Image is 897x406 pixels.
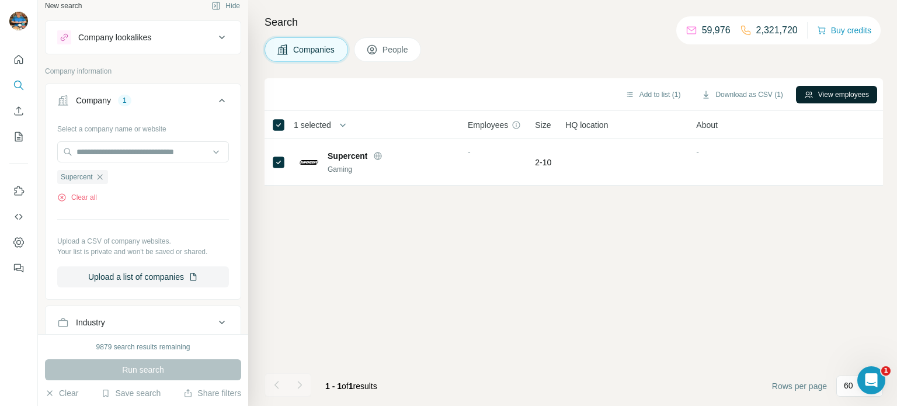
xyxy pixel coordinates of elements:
button: Use Surfe API [9,206,28,227]
p: 59,976 [702,23,731,37]
div: Company lookalikes [78,32,151,43]
span: Employees [468,119,508,131]
span: Supercent [61,172,93,182]
button: Save search [101,387,161,399]
button: Company1 [46,86,241,119]
span: Rows per page [772,380,827,392]
span: Companies [293,44,336,55]
p: Your list is private and won't be saved or shared. [57,247,229,257]
span: 1 [881,366,891,376]
button: Clear [45,387,78,399]
h4: Search [265,14,883,30]
button: Add to list (1) [617,86,689,103]
img: Avatar [9,12,28,30]
button: Upload a list of companies [57,266,229,287]
button: Quick start [9,49,28,70]
div: Industry [76,317,105,328]
button: Clear all [57,192,97,203]
div: Select a company name or website [57,119,229,134]
span: HQ location [565,119,608,131]
span: results [325,381,377,391]
p: 2,321,720 [756,23,798,37]
button: Company lookalikes [46,23,241,51]
span: 1 [349,381,353,391]
span: 1 selected [294,119,331,131]
button: Use Surfe on LinkedIn [9,181,28,202]
span: People [383,44,409,55]
div: 1 [118,95,131,106]
p: Company information [45,66,241,77]
div: Company [76,95,111,106]
button: Share filters [183,387,241,399]
button: Download as CSV (1) [693,86,791,103]
iframe: Intercom live chat [857,366,885,394]
button: View employees [796,86,877,103]
button: Dashboard [9,232,28,253]
div: New search [45,1,82,11]
div: Gaming [328,164,454,175]
button: Industry [46,308,241,336]
button: Buy credits [817,22,871,39]
span: - [468,147,471,157]
div: 9879 search results remaining [96,342,190,352]
img: Logo of Supercent [300,160,318,165]
p: 60 [844,380,853,391]
button: Feedback [9,258,28,279]
button: Search [9,75,28,96]
button: Enrich CSV [9,100,28,122]
span: 1 - 1 [325,381,342,391]
span: - [696,147,699,157]
span: Size [535,119,551,131]
span: of [342,381,349,391]
p: Upload a CSV of company websites. [57,236,229,247]
span: Supercent [328,150,367,162]
span: About [696,119,718,131]
button: My lists [9,126,28,147]
span: 2-10 [535,157,551,168]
